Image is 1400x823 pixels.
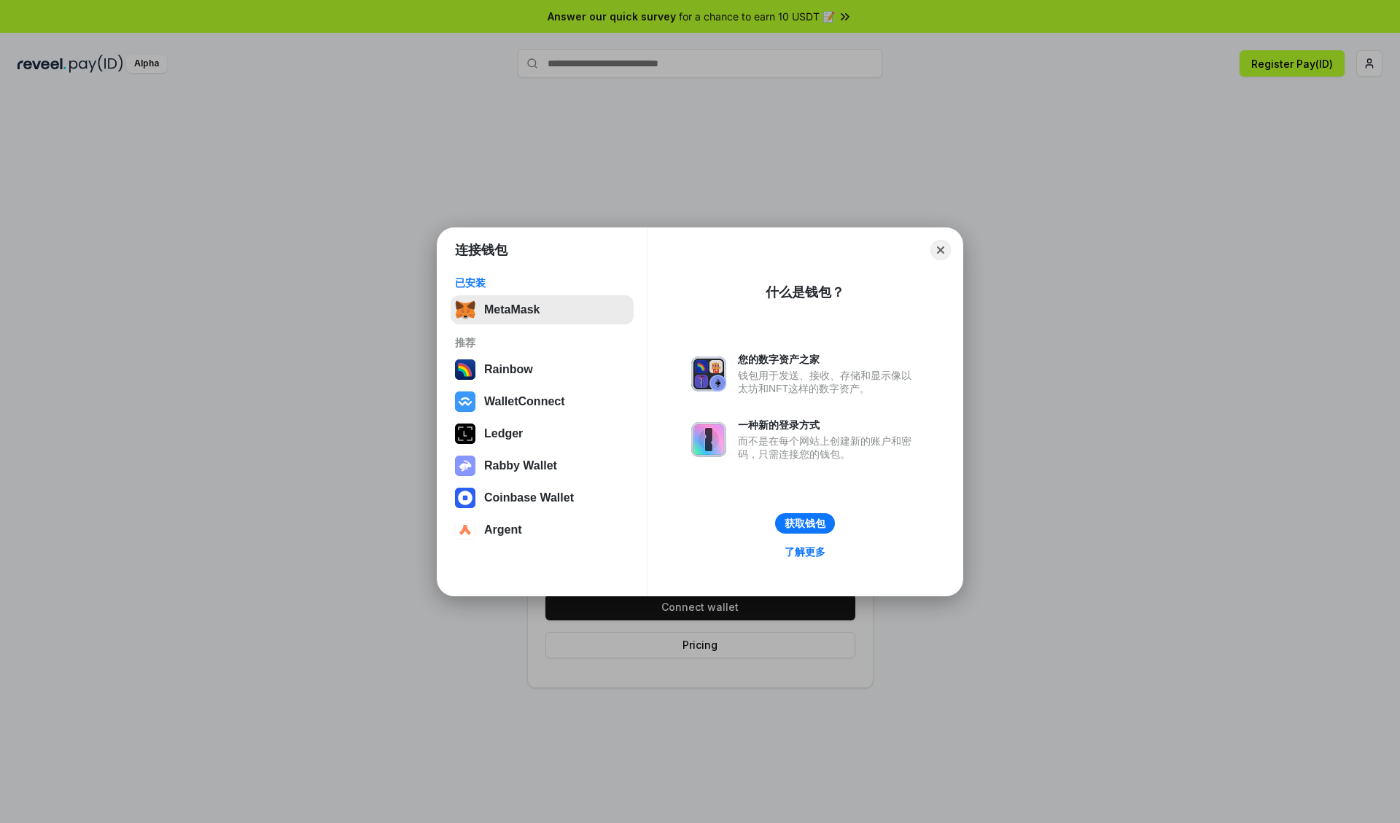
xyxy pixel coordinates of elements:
[455,488,475,508] img: svg+xml,%3Csvg%20width%3D%2228%22%20height%3D%2228%22%20viewBox%3D%220%200%2028%2028%22%20fill%3D...
[451,355,634,384] button: Rainbow
[451,451,634,480] button: Rabby Wallet
[455,359,475,380] img: svg+xml,%3Csvg%20width%3D%22120%22%20height%3D%22120%22%20viewBox%3D%220%200%20120%20120%22%20fil...
[484,303,540,316] div: MetaMask
[455,241,507,259] h1: 连接钱包
[484,523,522,537] div: Argent
[785,545,825,558] div: 了解更多
[930,240,951,260] button: Close
[451,387,634,416] button: WalletConnect
[451,419,634,448] button: Ledger
[691,356,726,391] img: svg+xml,%3Csvg%20xmlns%3D%22http%3A%2F%2Fwww.w3.org%2F2000%2Fsvg%22%20fill%3D%22none%22%20viewBox...
[484,491,574,504] div: Coinbase Wallet
[455,276,629,289] div: 已安装
[455,456,475,476] img: svg+xml,%3Csvg%20xmlns%3D%22http%3A%2F%2Fwww.w3.org%2F2000%2Fsvg%22%20fill%3D%22none%22%20viewBox...
[484,363,533,376] div: Rainbow
[738,369,919,395] div: 钱包用于发送、接收、存储和显示像以太坊和NFT这样的数字资产。
[766,284,844,301] div: 什么是钱包？
[738,418,919,432] div: 一种新的登录方式
[484,427,523,440] div: Ledger
[785,517,825,530] div: 获取钱包
[455,520,475,540] img: svg+xml,%3Csvg%20width%3D%2228%22%20height%3D%2228%22%20viewBox%3D%220%200%2028%2028%22%20fill%3D...
[455,336,629,349] div: 推荐
[455,391,475,412] img: svg+xml,%3Csvg%20width%3D%2228%22%20height%3D%2228%22%20viewBox%3D%220%200%2028%2028%22%20fill%3D...
[691,422,726,457] img: svg+xml,%3Csvg%20xmlns%3D%22http%3A%2F%2Fwww.w3.org%2F2000%2Fsvg%22%20fill%3D%22none%22%20viewBox...
[738,353,919,366] div: 您的数字资产之家
[451,515,634,545] button: Argent
[775,513,835,534] button: 获取钱包
[776,542,834,561] a: 了解更多
[455,300,475,320] img: svg+xml,%3Csvg%20fill%3D%22none%22%20height%3D%2233%22%20viewBox%3D%220%200%2035%2033%22%20width%...
[451,295,634,324] button: MetaMask
[455,424,475,444] img: svg+xml,%3Csvg%20xmlns%3D%22http%3A%2F%2Fwww.w3.org%2F2000%2Fsvg%22%20width%3D%2228%22%20height%3...
[738,434,919,461] div: 而不是在每个网站上创建新的账户和密码，只需连接您的钱包。
[484,395,565,408] div: WalletConnect
[451,483,634,512] button: Coinbase Wallet
[484,459,557,472] div: Rabby Wallet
